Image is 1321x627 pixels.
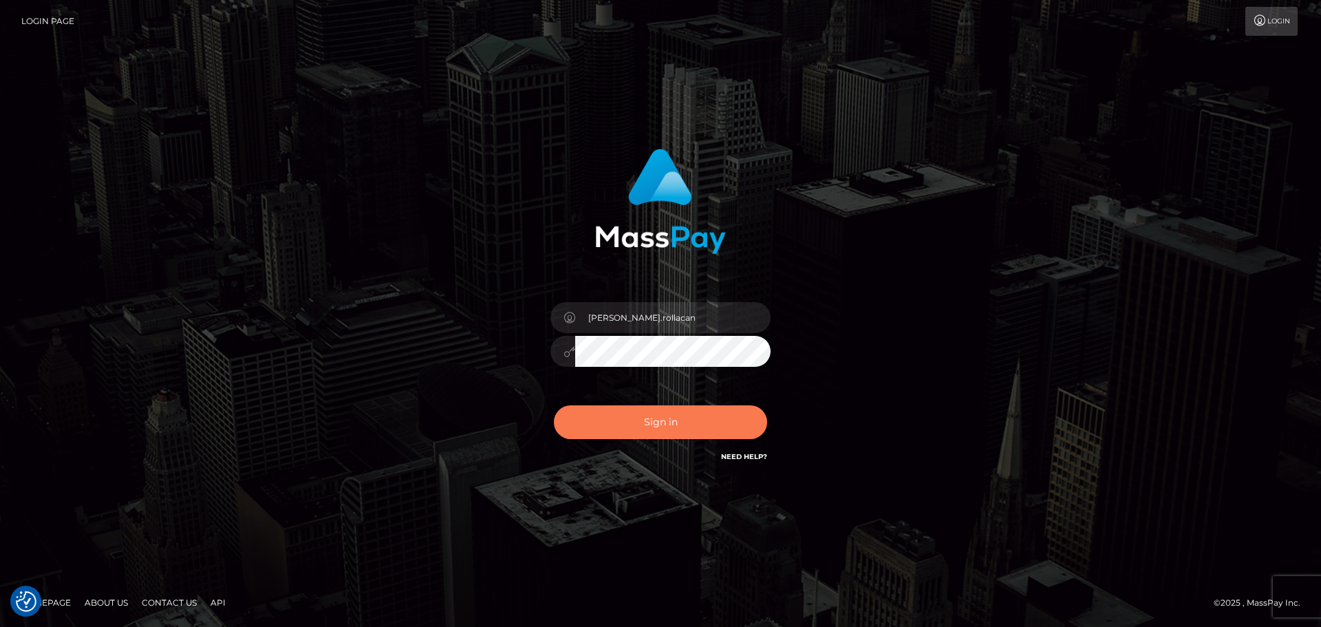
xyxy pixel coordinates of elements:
a: Contact Us [136,592,202,613]
a: Homepage [15,592,76,613]
a: Login [1245,7,1298,36]
div: © 2025 , MassPay Inc. [1214,595,1311,610]
a: API [205,592,231,613]
img: MassPay Login [595,149,726,254]
a: Need Help? [721,452,767,461]
button: Consent Preferences [16,591,36,612]
a: About Us [79,592,133,613]
a: Login Page [21,7,74,36]
input: Username... [575,302,771,333]
button: Sign in [554,405,767,439]
img: Revisit consent button [16,591,36,612]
